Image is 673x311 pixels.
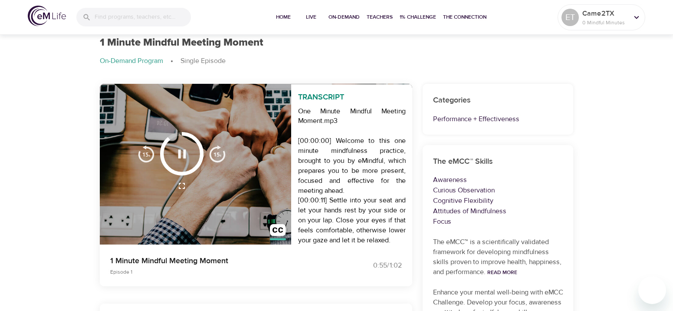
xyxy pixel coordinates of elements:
iframe: Button to launch messaging window [638,276,666,304]
img: 15s_next.svg [209,145,226,162]
p: Single Episode [181,56,226,66]
span: Teachers [367,13,393,22]
span: Live [301,13,322,22]
img: 15s_prev.svg [138,145,155,162]
p: Came2TX [582,8,628,19]
p: On-Demand Program [100,56,163,66]
p: Transcript [291,84,413,103]
input: Find programs, teachers, etc... [95,8,191,26]
p: Awareness [433,175,563,185]
span: Home [273,13,294,22]
div: ET [561,9,579,26]
p: The eMCC™ is a scientifically validated framework for developing mindfulness skills proven to imp... [433,237,563,277]
p: Performance + Effectiveness [433,114,563,124]
span: 1% Challenge [400,13,436,22]
p: Curious Observation [433,185,563,195]
span: On-Demand [328,13,360,22]
p: 0 Mindful Minutes [582,19,628,26]
p: Attitudes of Mindfulness [433,206,563,216]
a: Read More [487,269,517,276]
p: Episode 1 [110,268,326,276]
h1: 1 Minute Mindful Meeting Moment [100,36,263,49]
h6: The eMCC™ Skills [433,155,563,168]
span: The Connection [443,13,486,22]
p: Cognitive Flexibility [433,195,563,206]
button: Transcript/Closed Captions (c) [265,219,291,245]
p: 1 Minute Mindful Meeting Moment [110,255,326,267]
p: Focus [433,216,563,227]
nav: breadcrumb [100,56,574,66]
img: logo [28,6,66,26]
h6: Categories [433,94,563,107]
img: close_caption.svg [270,224,286,240]
div: 0:55 / 1:02 [337,261,402,271]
